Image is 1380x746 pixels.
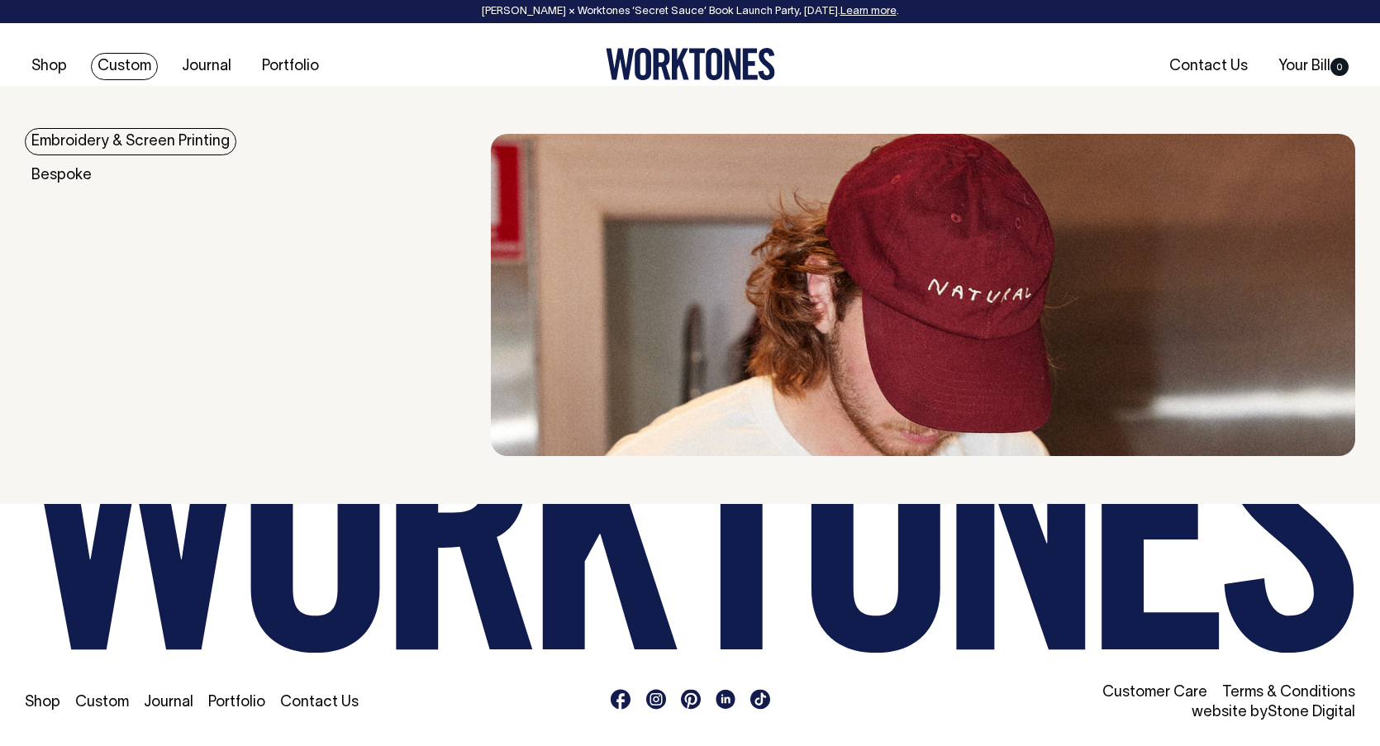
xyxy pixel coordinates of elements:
[840,7,897,17] a: Learn more
[1102,686,1207,700] a: Customer Care
[175,53,238,80] a: Journal
[491,134,1356,456] img: embroidery & Screen Printing
[1163,53,1254,80] a: Contact Us
[1268,706,1355,720] a: Stone Digital
[144,696,193,710] a: Journal
[91,53,158,80] a: Custom
[75,696,129,710] a: Custom
[25,162,98,189] a: Bespoke
[25,53,74,80] a: Shop
[17,6,1363,17] div: [PERSON_NAME] × Worktones ‘Secret Sauce’ Book Launch Party, [DATE]. .
[280,696,359,710] a: Contact Us
[25,696,60,710] a: Shop
[1272,53,1355,80] a: Your Bill0
[255,53,326,80] a: Portfolio
[25,128,236,155] a: Embroidery & Screen Printing
[928,703,1355,723] li: website by
[1222,686,1355,700] a: Terms & Conditions
[208,696,265,710] a: Portfolio
[1330,58,1349,76] span: 0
